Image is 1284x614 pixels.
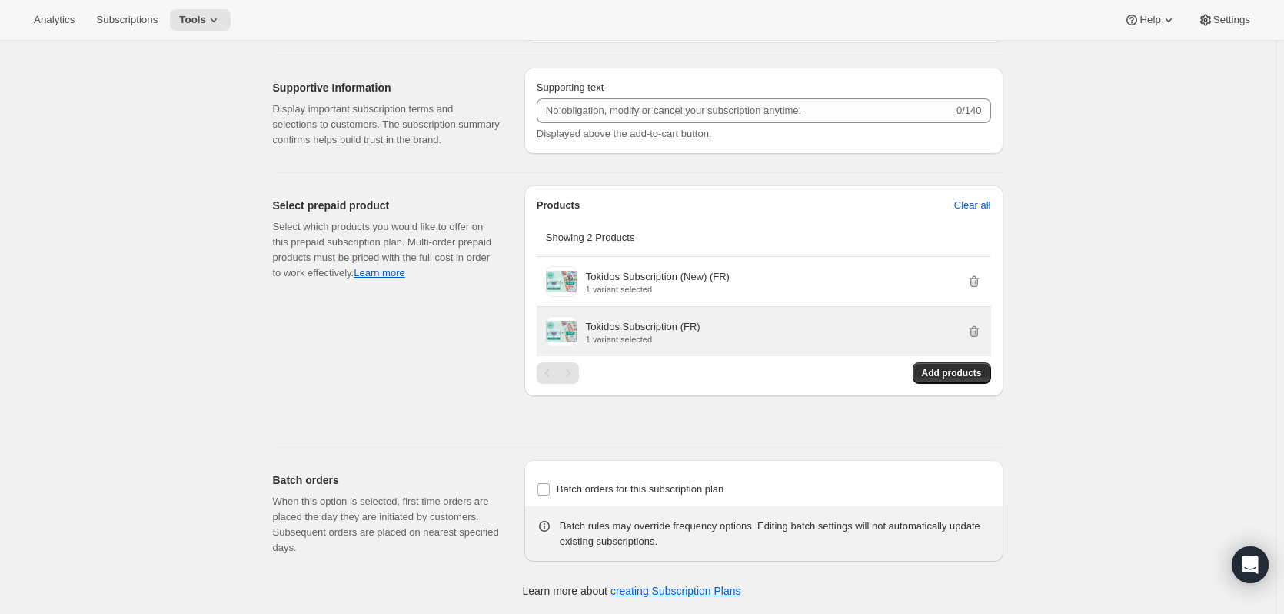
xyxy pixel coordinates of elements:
[25,9,84,31] button: Analytics
[1213,14,1250,26] span: Settings
[179,14,206,26] span: Tools
[1189,9,1259,31] button: Settings
[537,198,580,213] p: Products
[354,267,404,279] a: Learn more
[273,102,500,148] p: Display important subscription terms and selections to customers. The subscription summary confir...
[560,519,991,549] div: Batch rules may override frequency options. Editing batch settings will not automatically update ...
[537,98,953,123] input: No obligation, modify or cancel your subscription anytime.
[586,319,700,335] p: Tokidos Subscription (FR)
[522,583,740,599] p: Learn more about
[1232,546,1269,583] div: Open Intercom Messenger
[273,219,500,281] div: Select which products you would like to offer on this prepaid subscription plan. Multi-order prep...
[273,80,500,95] h2: Supportive Information
[96,14,158,26] span: Subscriptions
[557,483,724,495] span: Batch orders for this subscription plan
[87,9,167,31] button: Subscriptions
[586,285,730,294] p: 1 variant selected
[913,362,991,384] button: Add products
[546,232,635,243] span: Showing 2 Products
[273,472,500,488] h2: Batch orders
[586,269,730,285] p: Tokidos Subscription (New) (FR)
[170,9,231,31] button: Tools
[1115,9,1185,31] button: Help
[922,367,982,379] span: Add products
[273,198,500,213] h2: Select prepaid product
[610,585,741,597] a: creating Subscription Plans
[34,14,75,26] span: Analytics
[537,128,712,139] span: Displayed above the add-to-cart button.
[537,362,579,384] nav: Pagination
[954,198,991,213] span: Clear all
[537,82,604,93] span: Supporting text
[1139,14,1160,26] span: Help
[586,335,700,344] p: 1 variant selected
[273,494,500,556] p: When this option is selected, first time orders are placed the day they are initiated by customer...
[945,193,1000,218] button: Clear all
